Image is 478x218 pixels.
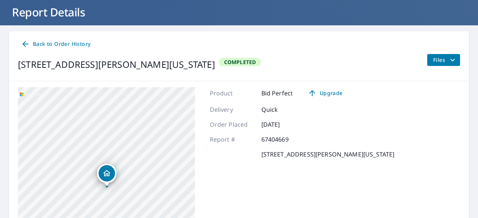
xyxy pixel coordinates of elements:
button: filesDropdownBtn-67404669 [427,54,460,66]
p: 67404669 [261,135,306,144]
p: Order Placed [210,120,255,129]
h1: Report Details [9,4,469,20]
p: Product [210,89,255,98]
span: Files [433,56,457,64]
div: [STREET_ADDRESS][PERSON_NAME][US_STATE] [18,58,215,71]
span: Upgrade [306,89,344,98]
span: Back to Order History [21,40,90,49]
p: [STREET_ADDRESS][PERSON_NAME][US_STATE] [261,150,395,159]
p: Report # [210,135,255,144]
span: Completed [220,59,261,66]
p: [DATE] [261,120,306,129]
a: Upgrade [302,87,348,99]
a: Back to Order History [18,37,93,51]
p: Quick [261,105,306,114]
div: Dropped pin, building 1, Residential property, 6411 Marilee Way Colorado Springs, CO 80911 [97,164,117,187]
p: Bid Perfect [261,89,293,98]
p: Delivery [210,105,255,114]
